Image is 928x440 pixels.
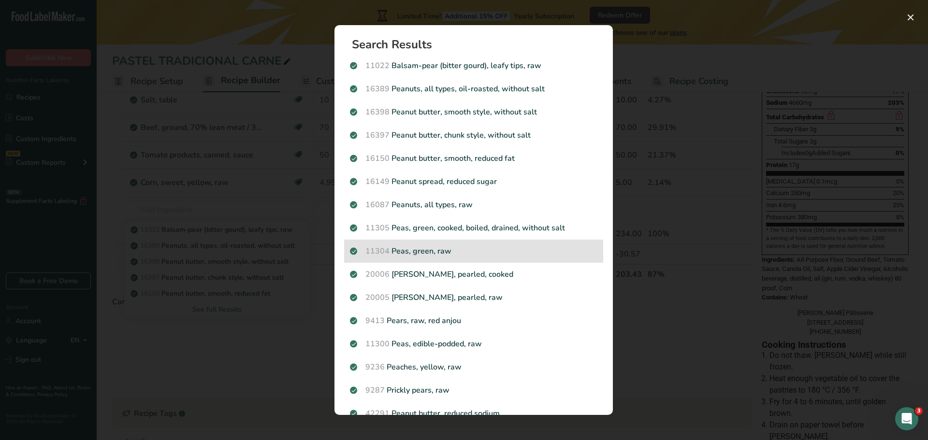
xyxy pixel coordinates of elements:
span: 20006 [365,269,390,280]
p: Peas, green, cooked, boiled, drained, without salt [350,222,597,234]
span: 16150 [365,153,390,164]
span: 16398 [365,107,390,117]
span: 3 [915,407,923,415]
span: 9413 [365,315,385,326]
span: 42291 [365,408,390,419]
p: Peas, edible-podded, raw [350,338,597,350]
p: [PERSON_NAME], pearled, raw [350,292,597,303]
span: 20005 [365,292,390,303]
p: Peanut butter, reduced sodium [350,408,597,419]
span: 16149 [365,176,390,187]
p: Prickly pears, raw [350,384,597,396]
p: Balsam-pear (bitter gourd), leafy tips, raw [350,60,597,71]
p: Peanut butter, chunk style, without salt [350,129,597,141]
span: 11022 [365,60,390,71]
p: Peanut butter, smooth style, without salt [350,106,597,118]
span: 9287 [365,385,385,396]
p: Peanut spread, reduced sugar [350,176,597,187]
p: Pears, raw, red anjou [350,315,597,326]
p: Peas, green, raw [350,245,597,257]
span: 11304 [365,246,390,256]
p: [PERSON_NAME], pearled, cooked [350,269,597,280]
p: Peaches, yellow, raw [350,361,597,373]
span: 9236 [365,362,385,372]
span: 11305 [365,223,390,233]
p: Peanuts, all types, raw [350,199,597,211]
span: 16087 [365,199,390,210]
p: Peanuts, all types, oil-roasted, without salt [350,83,597,95]
span: 16389 [365,84,390,94]
iframe: Intercom live chat [895,407,918,430]
h1: Search Results [352,39,603,50]
span: 11300 [365,339,390,349]
span: 16397 [365,130,390,141]
p: Peanut butter, smooth, reduced fat [350,153,597,164]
